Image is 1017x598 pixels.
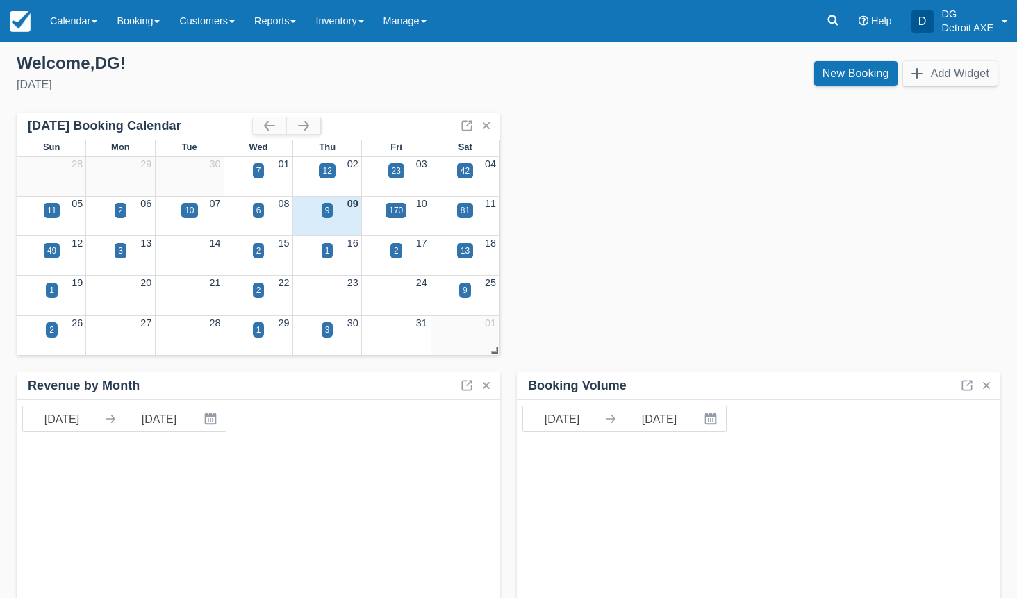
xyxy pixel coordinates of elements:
input: End Date [620,406,698,431]
a: 19 [72,277,83,288]
a: 03 [416,158,427,169]
div: 11 [47,204,56,217]
a: 06 [140,198,151,209]
div: 2 [49,324,54,336]
div: 2 [256,244,261,257]
div: 1 [256,324,261,336]
div: [DATE] [17,76,497,93]
span: Thu [319,142,336,152]
a: 23 [347,277,358,288]
div: 2 [118,204,123,217]
input: Start Date [23,406,101,431]
a: 05 [72,198,83,209]
p: Detroit AXE [942,21,993,35]
div: Booking Volume [528,378,627,394]
span: Help [871,15,892,26]
div: 2 [394,244,399,257]
div: 7 [256,165,261,177]
div: 23 [392,165,401,177]
div: 10 [185,204,194,217]
a: 16 [347,238,358,249]
button: Add Widget [903,61,998,86]
input: End Date [120,406,198,431]
button: Interact with the calendar and add the check-in date for your trip. [698,406,726,431]
p: DG [942,7,993,21]
div: 170 [389,204,403,217]
button: Interact with the calendar and add the check-in date for your trip. [198,406,226,431]
div: 9 [463,284,468,297]
a: 28 [72,158,83,169]
a: 22 [279,277,290,288]
div: 49 [47,244,56,257]
div: Welcome , DG ! [17,53,497,74]
a: 28 [209,317,220,329]
div: 42 [461,165,470,177]
input: Start Date [523,406,601,431]
div: D [911,10,934,33]
div: 12 [322,165,331,177]
a: 07 [209,198,220,209]
a: 15 [279,238,290,249]
a: 18 [485,238,496,249]
a: 01 [279,158,290,169]
a: 08 [279,198,290,209]
a: 26 [72,317,83,329]
a: New Booking [814,61,898,86]
div: 9 [325,204,330,217]
a: 09 [347,198,358,209]
div: 13 [461,244,470,257]
a: 24 [416,277,427,288]
div: 1 [325,244,330,257]
div: 3 [118,244,123,257]
a: 27 [140,317,151,329]
a: 12 [72,238,83,249]
a: 01 [485,317,496,329]
a: 14 [209,238,220,249]
a: 20 [140,277,151,288]
span: Fri [390,142,402,152]
img: checkfront-main-nav-mini-logo.png [10,11,31,32]
a: 13 [140,238,151,249]
div: 3 [325,324,330,336]
div: 2 [256,284,261,297]
span: Mon [111,142,130,152]
span: Sun [43,142,60,152]
a: 30 [347,317,358,329]
span: Wed [249,142,267,152]
div: 6 [256,204,261,217]
i: Help [859,16,868,26]
span: Sat [458,142,472,152]
div: [DATE] Booking Calendar [28,118,253,134]
div: 81 [461,204,470,217]
a: 25 [485,277,496,288]
a: 31 [416,317,427,329]
a: 10 [416,198,427,209]
a: 29 [140,158,151,169]
a: 11 [485,198,496,209]
div: 1 [49,284,54,297]
a: 02 [347,158,358,169]
a: 21 [209,277,220,288]
div: Revenue by Month [28,378,140,394]
span: Tue [182,142,197,152]
a: 04 [485,158,496,169]
a: 29 [279,317,290,329]
a: 30 [209,158,220,169]
a: 17 [416,238,427,249]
